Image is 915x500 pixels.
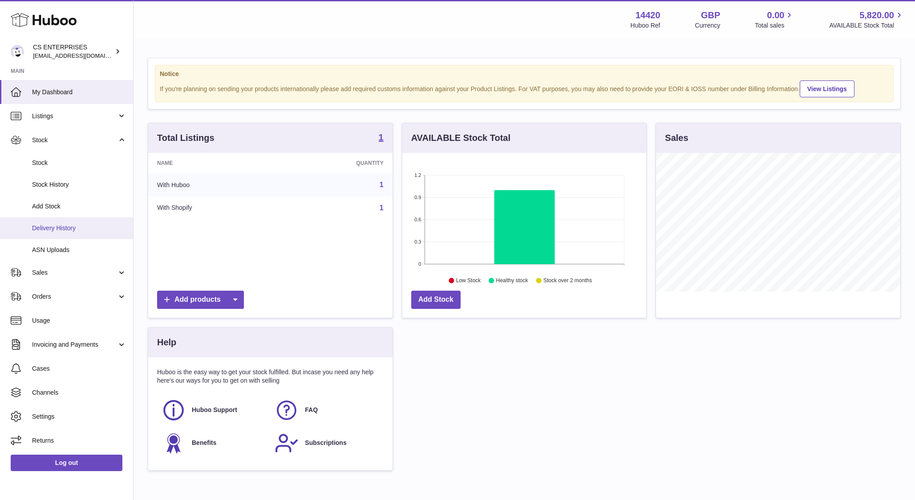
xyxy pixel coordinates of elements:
span: Stock [32,159,126,167]
a: Huboo Support [162,398,266,422]
span: Stock History [32,180,126,189]
strong: Notice [160,70,889,78]
span: Delivery History [32,224,126,232]
h3: Help [157,336,176,348]
text: Low Stock [456,278,481,284]
a: Add products [157,291,244,309]
span: FAQ [305,406,318,414]
text: 0.6 [414,217,421,222]
span: Invoicing and Payments [32,340,117,349]
a: 1 [380,181,384,188]
img: csenterprisesholding@gmail.com [11,45,24,58]
p: Huboo is the easy way to get your stock fulfilled. But incase you need any help here's our ways f... [157,368,384,385]
a: View Listings [800,80,854,97]
span: Cases [32,364,126,373]
span: Add Stock [32,202,126,211]
span: Huboo Support [192,406,237,414]
a: Subscriptions [275,431,379,455]
strong: 14420 [636,9,660,21]
span: Orders [32,292,117,301]
span: Returns [32,436,126,445]
div: Huboo Ref [631,21,660,30]
div: Currency [695,21,721,30]
span: Subscriptions [305,439,346,447]
span: Usage [32,316,126,325]
text: 1.2 [414,172,421,178]
span: Total sales [755,21,794,30]
strong: GBP [701,9,720,21]
td: With Huboo [148,173,280,196]
a: 5,820.00 AVAILABLE Stock Total [829,9,904,30]
span: Settings [32,412,126,421]
text: 0.9 [414,195,421,200]
th: Quantity [280,153,393,173]
span: Channels [32,388,126,397]
a: 1 [379,133,384,144]
span: Benefits [192,439,216,447]
span: ASN Uploads [32,246,126,254]
strong: 1 [379,133,384,142]
h3: AVAILABLE Stock Total [411,132,510,144]
text: 0.3 [414,239,421,244]
th: Name [148,153,280,173]
h3: Sales [665,132,688,144]
div: If you're planning on sending your products internationally please add required customs informati... [160,79,889,97]
text: 0 [418,261,421,267]
a: FAQ [275,398,379,422]
span: Sales [32,268,117,277]
text: Stock over 2 months [543,278,592,284]
span: 5,820.00 [859,9,894,21]
span: My Dashboard [32,88,126,96]
span: Listings [32,112,117,120]
div: CS ENTERPRISES [33,43,113,60]
text: Healthy stock [496,278,528,284]
a: Add Stock [411,291,461,309]
span: 0.00 [767,9,785,21]
span: [EMAIL_ADDRESS][DOMAIN_NAME] [33,52,131,59]
span: Stock [32,136,117,144]
span: AVAILABLE Stock Total [829,21,904,30]
a: Log out [11,455,122,471]
a: Benefits [162,431,266,455]
a: 1 [380,204,384,212]
td: With Shopify [148,196,280,220]
h3: Total Listings [157,132,215,144]
a: 0.00 Total sales [755,9,794,30]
